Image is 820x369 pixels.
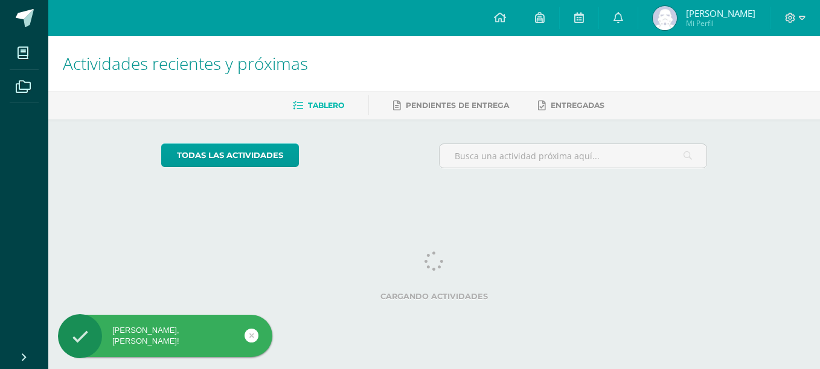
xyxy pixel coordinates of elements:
[161,292,708,301] label: Cargando actividades
[63,52,308,75] span: Actividades recientes y próximas
[653,6,677,30] img: 678d091bb90f22c85afcd29a1830251a.png
[440,144,707,168] input: Busca una actividad próxima aquí...
[308,101,344,110] span: Tablero
[161,143,299,167] a: todas las Actividades
[406,101,509,110] span: Pendientes de entrega
[393,96,509,115] a: Pendientes de entrega
[58,325,272,347] div: [PERSON_NAME], [PERSON_NAME]!
[551,101,604,110] span: Entregadas
[686,18,755,28] span: Mi Perfil
[293,96,344,115] a: Tablero
[538,96,604,115] a: Entregadas
[686,7,755,19] span: [PERSON_NAME]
